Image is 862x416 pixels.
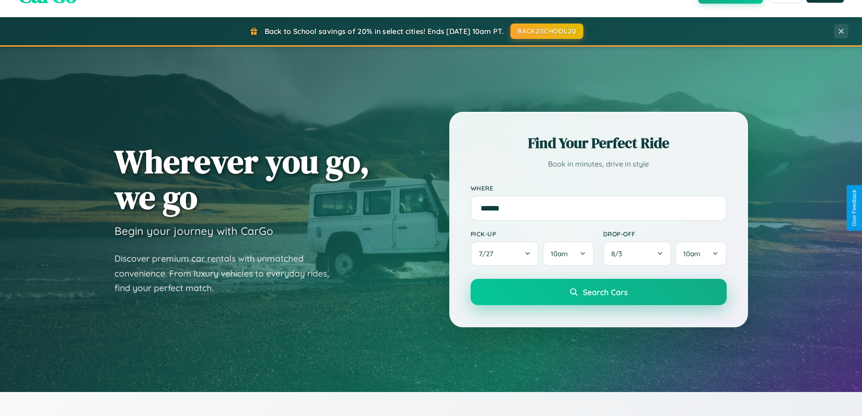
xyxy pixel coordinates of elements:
span: 10am [683,249,700,258]
span: 10am [551,249,568,258]
span: Search Cars [583,287,628,297]
label: Where [471,184,727,192]
button: 10am [543,241,594,266]
h2: Find Your Perfect Ride [471,133,727,153]
p: Book in minutes, drive in style [471,158,727,171]
span: 7 / 27 [479,249,498,258]
button: 7/27 [471,241,539,266]
span: 8 / 3 [611,249,627,258]
label: Pick-up [471,230,594,238]
p: Discover premium car rentals with unmatched convenience. From luxury vehicles to everyday rides, ... [114,251,341,296]
h1: Wherever you go, we go [114,143,370,215]
button: 10am [675,241,726,266]
label: Drop-off [603,230,727,238]
button: Search Cars [471,279,727,305]
h3: Begin your journey with CarGo [114,224,273,238]
div: Give Feedback [851,190,857,226]
span: Back to School savings of 20% in select cities! Ends [DATE] 10am PT. [265,27,504,36]
button: BACK2SCHOOL20 [510,24,583,39]
button: 8/3 [603,241,672,266]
